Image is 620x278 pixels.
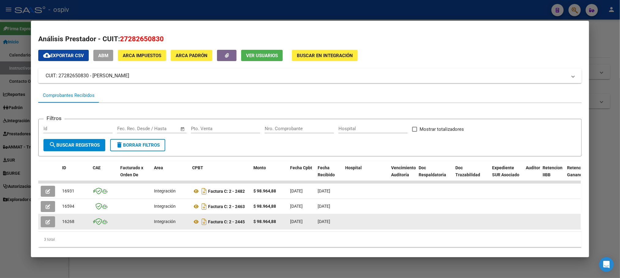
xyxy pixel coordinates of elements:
[43,114,65,122] h3: Filtros
[297,53,353,58] span: Buscar en Integración
[190,161,251,188] datatable-header-cell: CPBT
[241,50,283,61] button: Ver Usuarios
[62,188,74,193] span: 16931
[290,204,303,209] span: [DATE]
[288,161,315,188] datatable-header-cell: Fecha Cpbt
[208,219,245,224] strong: Factura C: 2 - 2445
[192,165,203,170] span: CPBT
[523,161,540,188] datatable-header-cell: Auditoria
[120,165,143,177] span: Facturado x Orden De
[120,35,164,43] span: 27282650830
[176,53,207,58] span: ARCA Padrón
[38,50,89,61] button: Exportar CSV
[49,142,100,148] span: Buscar Registros
[117,126,142,131] input: Fecha inicio
[118,50,166,61] button: ARCA Impuestos
[93,50,113,61] button: ABM
[98,53,108,58] span: ABM
[200,186,208,196] i: Descargar documento
[526,165,544,170] span: Auditoria
[253,188,276,193] strong: $ 98.964,88
[318,188,330,193] span: [DATE]
[208,204,245,209] strong: Factura C: 2 - 2463
[292,50,358,61] button: Buscar en Integración
[290,188,303,193] span: [DATE]
[453,161,490,188] datatable-header-cell: Doc Trazabilidad
[118,161,151,188] datatable-header-cell: Facturado x Orden De
[391,165,416,177] span: Vencimiento Auditoría
[43,52,50,59] mat-icon: cloud_download
[60,161,90,188] datatable-header-cell: ID
[93,165,101,170] span: CAE
[492,165,519,177] span: Expediente SUR Asociado
[200,202,208,211] i: Descargar documento
[38,34,581,44] h2: Análisis Prestador - CUIT:
[416,161,453,188] datatable-header-cell: Doc Respaldatoria
[154,165,163,170] span: Area
[253,219,276,224] strong: $ 98.964,88
[318,204,330,209] span: [DATE]
[540,161,565,188] datatable-header-cell: Retencion IIBB
[171,50,212,61] button: ARCA Padrón
[253,165,266,170] span: Monto
[62,165,66,170] span: ID
[290,165,312,170] span: Fecha Cpbt
[179,126,186,133] button: Open calendar
[343,161,389,188] datatable-header-cell: Hospital
[251,161,288,188] datatable-header-cell: Monto
[318,165,335,177] span: Fecha Recibido
[116,142,160,148] span: Borrar Filtros
[420,126,464,133] span: Mostrar totalizadores
[38,68,581,83] mat-expansion-panel-header: CUIT: 27282650830 - [PERSON_NAME]
[246,53,278,58] span: Ver Usuarios
[46,72,567,79] mat-panel-title: CUIT: 27282650830 - [PERSON_NAME]
[62,219,74,224] span: 16268
[154,188,176,193] span: Integración
[110,139,165,151] button: Borrar Filtros
[253,204,276,209] strong: $ 98.964,88
[116,141,123,148] mat-icon: delete
[38,232,581,247] div: 3 total
[315,161,343,188] datatable-header-cell: Fecha Recibido
[419,165,446,177] span: Doc Respaldatoria
[123,53,161,58] span: ARCA Impuestos
[90,161,118,188] datatable-header-cell: CAE
[154,219,176,224] span: Integración
[565,161,589,188] datatable-header-cell: Retención Ganancias
[49,141,56,148] mat-icon: search
[154,204,176,209] span: Integración
[345,165,362,170] span: Hospital
[43,139,105,151] button: Buscar Registros
[43,53,84,58] span: Exportar CSV
[599,257,614,272] div: Open Intercom Messenger
[151,161,190,188] datatable-header-cell: Area
[290,219,303,224] span: [DATE]
[148,126,177,131] input: Fecha fin
[62,204,74,209] span: 16594
[567,165,588,177] span: Retención Ganancias
[43,92,95,99] div: Comprobantes Recibidos
[208,189,245,194] strong: Factura C: 2 - 2482
[543,165,562,177] span: Retencion IIBB
[200,217,208,227] i: Descargar documento
[318,219,330,224] span: [DATE]
[455,165,480,177] span: Doc Trazabilidad
[490,161,523,188] datatable-header-cell: Expediente SUR Asociado
[389,161,416,188] datatable-header-cell: Vencimiento Auditoría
